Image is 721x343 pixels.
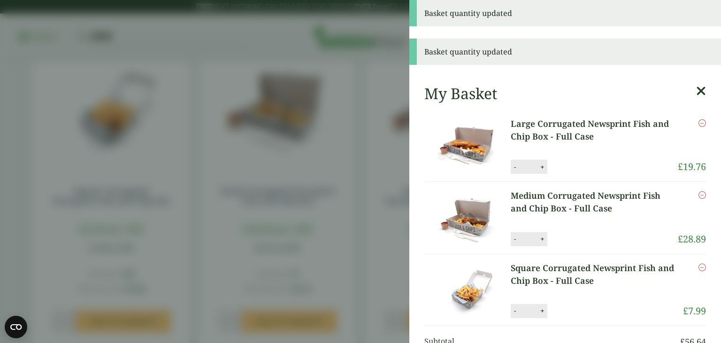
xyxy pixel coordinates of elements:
[511,117,678,143] a: Large Corrugated Newsprint Fish and Chip Box - Full Case
[678,233,683,245] span: £
[537,235,547,243] button: +
[683,304,688,317] span: £
[698,262,706,273] a: Remove this item
[678,160,706,173] bdi: 19.76
[698,117,706,129] a: Remove this item
[537,163,547,171] button: +
[683,304,706,317] bdi: 7.99
[424,85,497,102] h2: My Basket
[511,189,678,215] a: Medium Corrugated Newsprint Fish and Chip Box - Full Case
[409,39,721,65] div: Basket quantity updated
[678,160,683,173] span: £
[511,235,519,243] button: -
[511,163,519,171] button: -
[511,307,519,315] button: -
[537,307,547,315] button: +
[511,262,683,287] a: Square Corrugated Newsprint Fish and Chip Box - Full Case
[678,233,706,245] bdi: 28.89
[5,316,27,338] button: Open CMP widget
[698,189,706,201] a: Remove this item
